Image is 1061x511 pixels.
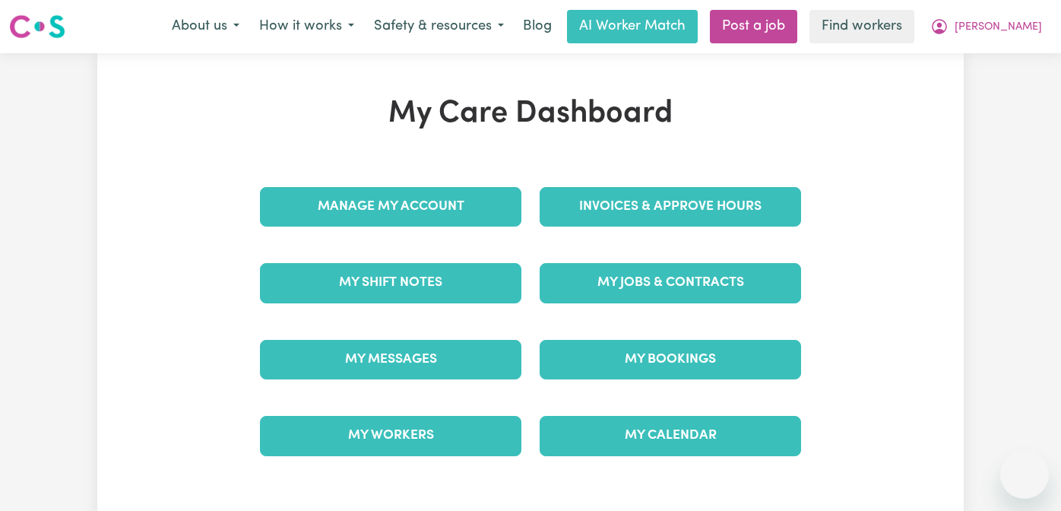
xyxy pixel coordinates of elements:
a: Invoices & Approve Hours [540,187,801,227]
a: My Messages [260,340,521,379]
a: My Shift Notes [260,263,521,303]
a: Find workers [809,10,914,43]
iframe: Button to launch messaging window [1000,450,1049,499]
button: Safety & resources [364,11,514,43]
button: My Account [920,11,1052,43]
span: [PERSON_NAME] [955,19,1042,36]
a: My Bookings [540,340,801,379]
a: Manage My Account [260,187,521,227]
a: My Workers [260,416,521,455]
a: My Calendar [540,416,801,455]
a: Blog [514,10,561,43]
a: AI Worker Match [567,10,698,43]
button: How it works [249,11,364,43]
button: About us [162,11,249,43]
a: My Jobs & Contracts [540,263,801,303]
img: Careseekers logo [9,13,65,40]
h1: My Care Dashboard [251,96,810,132]
a: Careseekers logo [9,9,65,44]
a: Post a job [710,10,797,43]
